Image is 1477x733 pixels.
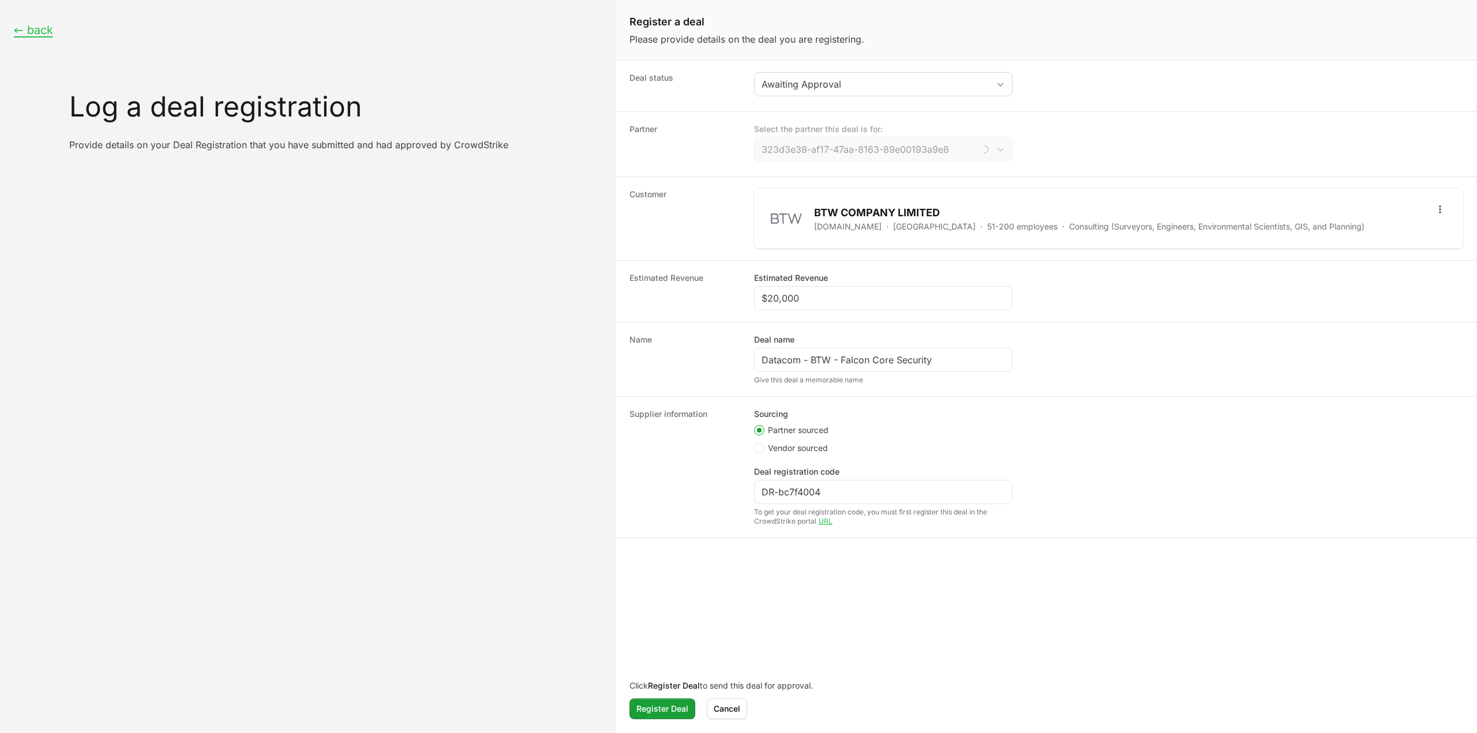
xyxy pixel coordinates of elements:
a: [DOMAIN_NAME] [814,221,882,232]
span: · [980,221,983,232]
button: Awaiting Approval [755,73,1012,96]
dt: Deal status [629,72,740,100]
span: Register Deal [636,702,688,716]
dt: Customer [629,189,740,249]
span: Cancel [714,702,740,716]
dt: Name [629,334,740,385]
input: $ [762,291,1005,305]
b: Register Deal [648,681,700,690]
button: Cancel [707,698,747,719]
div: Awaiting Approval [762,77,989,91]
dt: Partner [629,123,740,165]
p: 51-200 employees [987,221,1058,232]
p: Click to send this deal for approval. [629,680,1463,691]
p: [GEOGRAPHIC_DATA] [893,221,976,232]
span: Partner sourced [768,424,829,436]
img: BTW COMPANY LIMITED [768,200,805,237]
label: Deal name [754,334,794,345]
button: ← back [14,23,53,37]
legend: Sourcing [754,408,788,420]
label: Select the partner this deal is for: [754,123,1013,135]
p: Please provide details on the deal you are registering. [629,32,1463,46]
span: Vendor sourced [768,442,828,454]
button: Open options [1431,200,1449,219]
p: Provide details on your Deal Registration that you have submitted and had approved by CrowdStrike [69,139,586,151]
input: Loading... [755,138,975,161]
h2: BTW COMPANY LIMITED [814,205,1364,221]
dl: Create activity form [616,61,1477,538]
span: · [886,221,889,232]
p: Consulting (Surveyors, Engineers, Environmental Scientists, GIS, and Planning) [1069,221,1364,232]
label: Estimated Revenue [754,272,828,284]
div: Open [989,138,1012,161]
a: URL [819,517,833,525]
h1: Register a deal [629,14,1463,30]
span: · [1062,221,1064,232]
button: Register Deal [629,698,695,719]
label: Deal registration code [754,466,839,478]
dt: Estimated Revenue [629,272,740,310]
div: Give this deal a memorable name [754,375,1013,385]
div: To get your deal registration code, you must first register this deal in the CrowdStrike portal [754,508,1013,526]
h1: Log a deal registration [69,93,602,121]
dt: Supplier information [629,408,740,526]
